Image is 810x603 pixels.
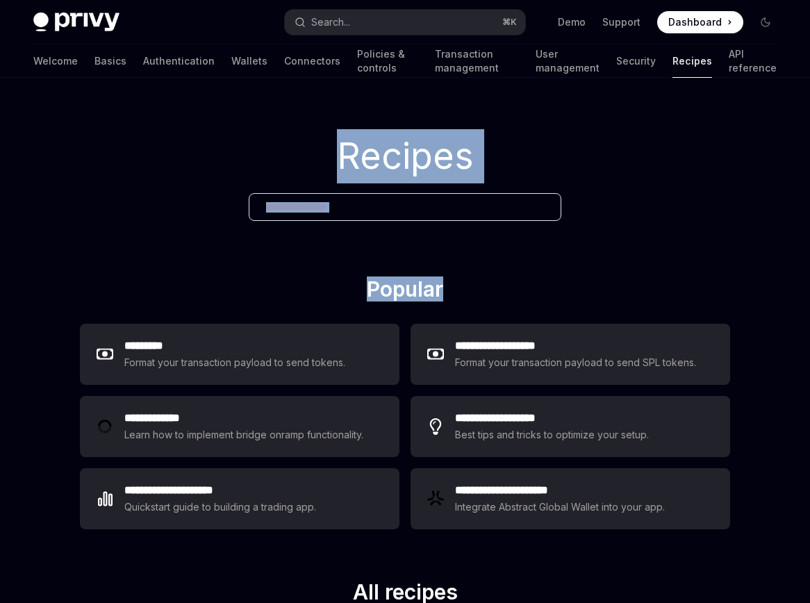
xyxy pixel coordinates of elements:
[124,354,346,371] div: Format your transaction payload to send tokens.
[657,11,743,33] a: Dashboard
[231,44,267,78] a: Wallets
[33,13,119,32] img: dark logo
[143,44,215,78] a: Authentication
[672,44,712,78] a: Recipes
[33,44,78,78] a: Welcome
[285,10,525,35] button: Search...⌘K
[602,15,640,29] a: Support
[455,354,697,371] div: Format your transaction payload to send SPL tokens.
[455,427,651,443] div: Best tips and tricks to optimize your setup.
[616,44,656,78] a: Security
[502,17,517,28] span: ⌘ K
[729,44,777,78] a: API reference
[124,499,317,515] div: Quickstart guide to building a trading app.
[284,44,340,78] a: Connectors
[80,396,399,457] a: **** **** ***Learn how to implement bridge onramp functionality.
[94,44,126,78] a: Basics
[311,14,350,31] div: Search...
[435,44,519,78] a: Transaction management
[558,15,586,29] a: Demo
[80,276,730,307] h2: Popular
[80,324,399,385] a: **** ****Format your transaction payload to send tokens.
[668,15,722,29] span: Dashboard
[754,11,777,33] button: Toggle dark mode
[357,44,418,78] a: Policies & controls
[455,499,666,515] div: Integrate Abstract Global Wallet into your app.
[124,427,367,443] div: Learn how to implement bridge onramp functionality.
[536,44,600,78] a: User management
